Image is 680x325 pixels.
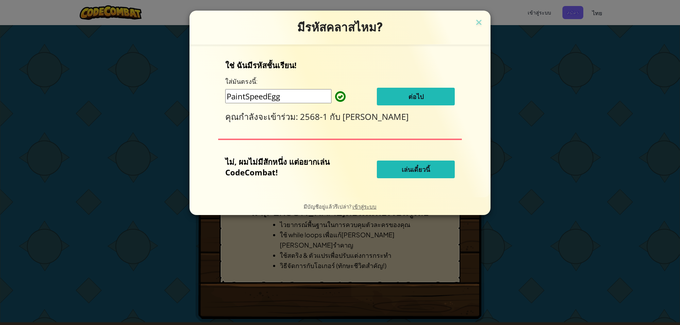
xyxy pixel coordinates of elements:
[297,20,383,34] span: มีรหัสคลาสไหม?
[377,161,455,178] button: เล่นเดี๋ยวนี้
[474,18,483,28] img: close icon
[225,111,300,122] span: คุณกำลังจะเข้าร่วม:
[352,203,376,210] a: เข้าสู่ระบบ
[304,203,352,210] span: มีบัญชีอยู่แล้วรึเปล่า?
[300,111,330,122] span: 2568-1
[408,92,424,101] span: ต่อไป
[330,111,342,122] span: กับ
[225,77,257,86] label: ใส่มันตรงนี้:
[377,88,455,105] button: ต่อไป
[342,111,409,122] span: [PERSON_NAME]
[225,60,455,70] p: ใช่ ฉันมีรหัสชั้นเรียน!
[225,156,341,178] p: ไม่, ผมไม่มีสักหนึ่ง แต่อยากเล่น CodeCombat!
[402,165,430,174] span: เล่นเดี๋ยวนี้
